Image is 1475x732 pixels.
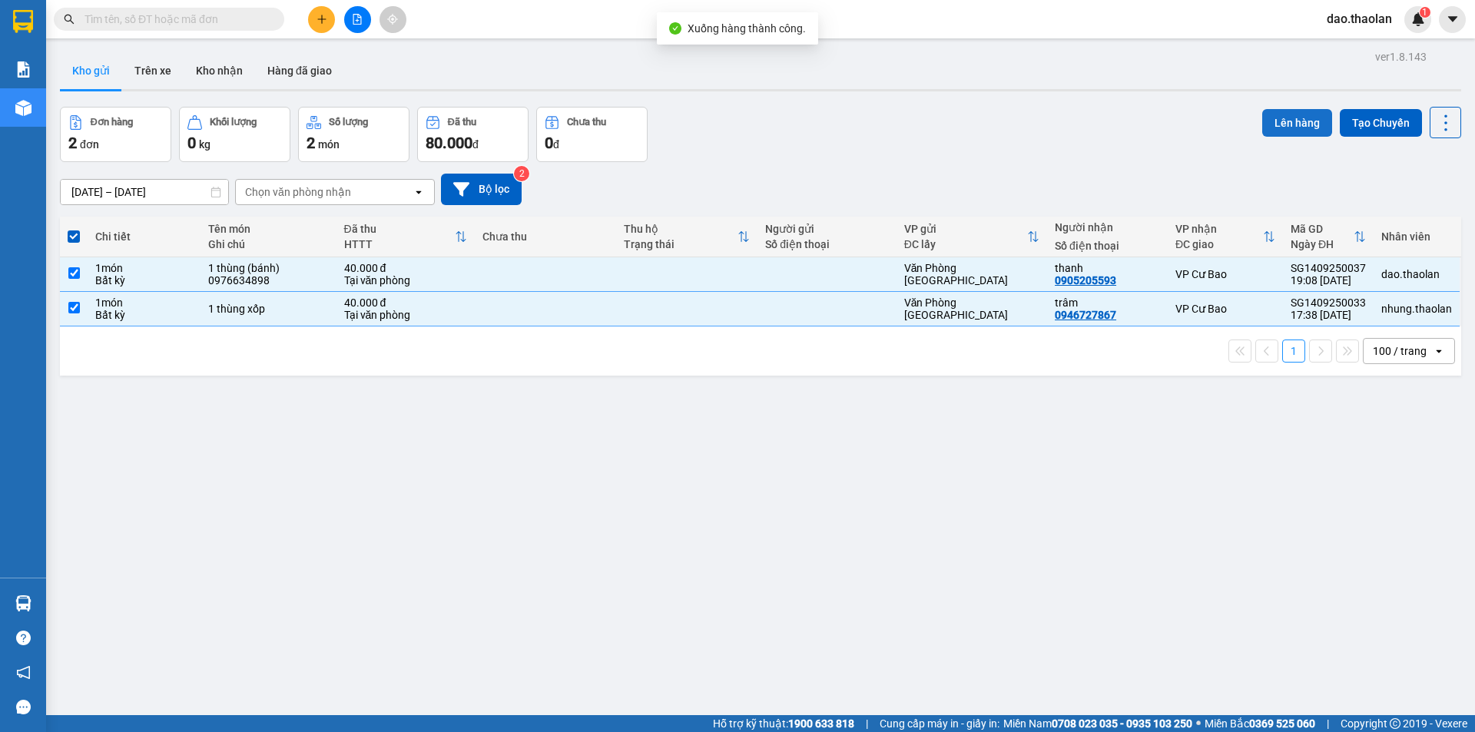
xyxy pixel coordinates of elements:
div: trâm [1055,296,1160,309]
div: ver 1.8.143 [1375,48,1427,65]
div: Chi tiết [95,230,192,243]
div: Văn Phòng [GEOGRAPHIC_DATA] [904,296,1039,321]
th: Toggle SortBy [897,217,1047,257]
th: Toggle SortBy [1168,217,1283,257]
strong: 0369 525 060 [1249,717,1315,730]
span: notification [16,665,31,680]
span: Miền Nam [1003,715,1192,732]
svg: open [413,186,425,198]
div: Đã thu [448,117,476,128]
span: aim [387,14,398,25]
div: Nhân viên [1381,230,1452,243]
div: Thu hộ [624,223,737,235]
button: plus [308,6,335,33]
svg: open [1433,345,1445,357]
div: Chọn văn phòng nhận [245,184,351,200]
div: Đã thu [344,223,456,235]
span: 0 [545,134,553,152]
div: VP gửi [904,223,1027,235]
div: ĐC lấy [904,238,1027,250]
span: đơn [80,138,99,151]
span: plus [317,14,327,25]
strong: 1900 633 818 [788,717,854,730]
button: Lên hàng [1262,109,1332,137]
span: Xuống hàng thành công. [688,22,806,35]
div: Chưa thu [567,117,606,128]
sup: 1 [1420,7,1430,18]
button: Trên xe [122,52,184,89]
div: nhung.thaolan [1381,303,1452,315]
span: 1 [1422,7,1427,18]
img: warehouse-icon [15,100,31,116]
span: 0 [187,134,196,152]
span: | [1327,715,1329,732]
input: Select a date range. [61,180,228,204]
button: Số lượng2món [298,107,409,162]
div: Người nhận [1055,221,1160,234]
div: 40.000 đ [344,296,468,309]
span: đ [553,138,559,151]
button: Kho nhận [184,52,255,89]
div: Khối lượng [210,117,257,128]
div: Trạng thái [624,238,737,250]
div: Ngày ĐH [1291,238,1354,250]
button: Chưa thu0đ [536,107,648,162]
button: Hàng đã giao [255,52,344,89]
button: Kho gửi [60,52,122,89]
span: 2 [68,134,77,152]
span: Miền Bắc [1205,715,1315,732]
div: VP Cư Bao [1175,268,1275,280]
button: Đơn hàng2đơn [60,107,171,162]
div: 1 món [95,296,192,309]
th: Toggle SortBy [1283,217,1374,257]
button: Khối lượng0kg [179,107,290,162]
div: 40.000 đ [344,262,468,274]
div: VP nhận [1175,223,1263,235]
img: warehouse-icon [15,595,31,611]
span: kg [199,138,210,151]
div: Ghi chú [208,238,329,250]
span: question-circle [16,631,31,645]
div: Người gửi [765,223,889,235]
span: check-circle [669,22,681,35]
div: Tại văn phòng [344,274,468,287]
span: 80.000 [426,134,472,152]
span: search [64,14,75,25]
div: Đơn hàng [91,117,133,128]
span: dao.thaolan [1314,9,1404,28]
button: aim [380,6,406,33]
div: Tại văn phòng [344,309,468,321]
div: Tên món [208,223,329,235]
div: 100 / trang [1373,343,1427,359]
th: Toggle SortBy [336,217,476,257]
span: 2 [307,134,315,152]
div: Văn Phòng [GEOGRAPHIC_DATA] [904,262,1039,287]
div: Bất kỳ [95,309,192,321]
div: Chưa thu [482,230,608,243]
img: icon-new-feature [1411,12,1425,26]
button: Tạo Chuyến [1340,109,1422,137]
span: message [16,700,31,714]
div: 1 món [95,262,192,274]
span: caret-down [1446,12,1460,26]
div: ĐC giao [1175,238,1263,250]
span: Cung cấp máy in - giấy in: [880,715,999,732]
div: Mã GD [1291,223,1354,235]
div: dao.thaolan [1381,268,1452,280]
div: Số lượng [329,117,368,128]
button: caret-down [1439,6,1466,33]
div: HTTT [344,238,456,250]
span: ⚪️ [1196,720,1201,727]
div: 17:38 [DATE] [1291,309,1366,321]
span: đ [472,138,479,151]
div: VP Cư Bao [1175,303,1275,315]
div: thanh [1055,262,1160,274]
span: copyright [1390,718,1400,729]
div: SG1409250033 [1291,296,1366,309]
button: Bộ lọc [441,174,522,205]
span: file-add [352,14,363,25]
input: Tìm tên, số ĐT hoặc mã đơn [85,11,266,28]
span: món [318,138,340,151]
button: file-add [344,6,371,33]
span: | [866,715,868,732]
